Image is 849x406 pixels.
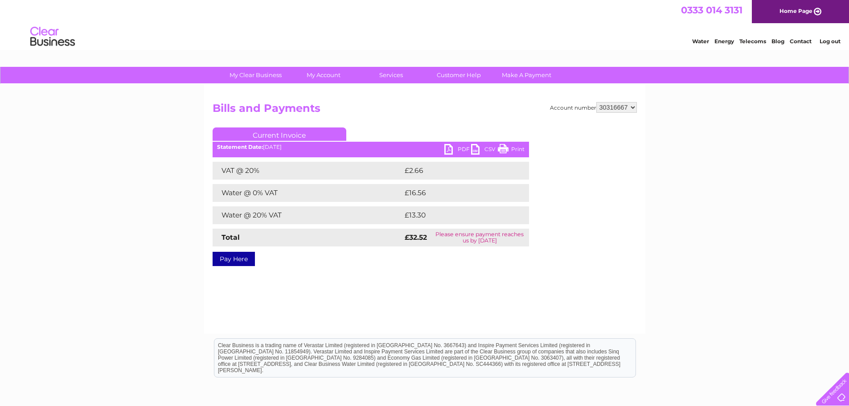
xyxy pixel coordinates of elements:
[444,144,471,157] a: PDF
[490,67,563,83] a: Make A Payment
[405,233,427,242] strong: £32.52
[213,102,637,119] h2: Bills and Payments
[820,38,841,45] a: Log out
[681,4,742,16] a: 0333 014 3131
[213,162,402,180] td: VAT @ 20%
[221,233,240,242] strong: Total
[30,23,75,50] img: logo.png
[692,38,709,45] a: Water
[213,206,402,224] td: Water @ 20% VAT
[498,144,525,157] a: Print
[402,162,509,180] td: £2.66
[402,184,510,202] td: £16.56
[213,127,346,141] a: Current Invoice
[790,38,812,45] a: Contact
[550,102,637,113] div: Account number
[402,206,510,224] td: £13.30
[422,67,496,83] a: Customer Help
[714,38,734,45] a: Energy
[219,67,292,83] a: My Clear Business
[213,184,402,202] td: Water @ 0% VAT
[217,144,263,150] b: Statement Date:
[213,252,255,266] a: Pay Here
[739,38,766,45] a: Telecoms
[214,5,636,43] div: Clear Business is a trading name of Verastar Limited (registered in [GEOGRAPHIC_DATA] No. 3667643...
[771,38,784,45] a: Blog
[354,67,428,83] a: Services
[213,144,529,150] div: [DATE]
[431,229,529,246] td: Please ensure payment reaches us by [DATE]
[471,144,498,157] a: CSV
[287,67,360,83] a: My Account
